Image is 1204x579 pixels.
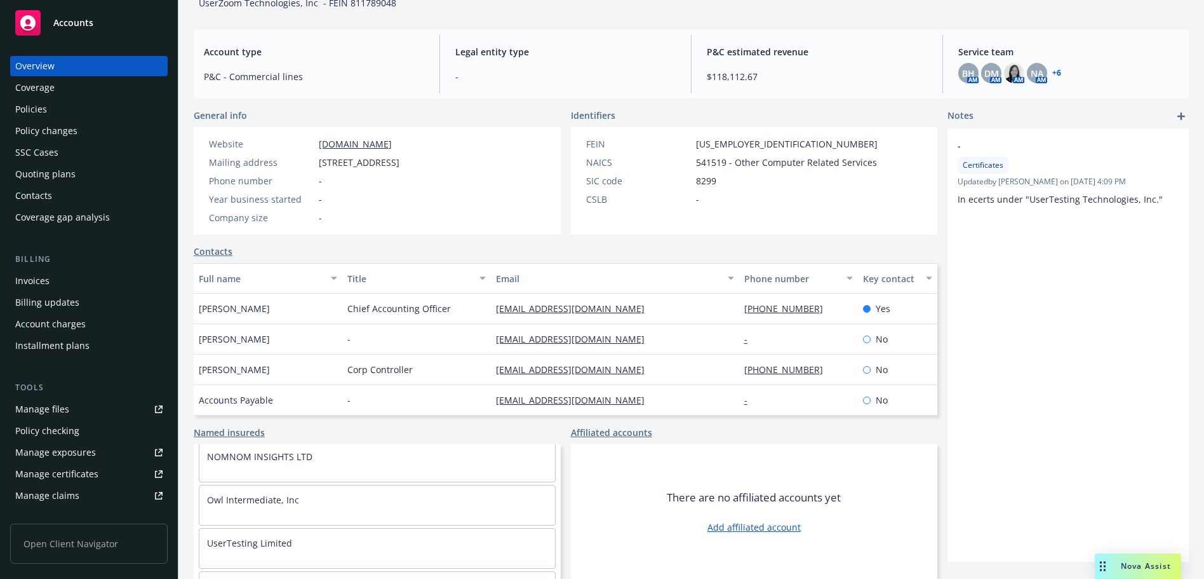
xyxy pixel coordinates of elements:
[10,292,168,313] a: Billing updates
[199,272,323,285] div: Full name
[199,363,270,376] span: [PERSON_NAME]
[15,78,55,98] div: Coverage
[696,193,699,206] span: -
[10,271,168,291] a: Invoices
[876,393,888,407] span: No
[707,70,927,83] span: $118,112.67
[347,332,351,346] span: -
[10,78,168,98] a: Coverage
[10,507,168,528] a: Manage BORs
[53,18,93,28] span: Accounts
[15,421,79,441] div: Policy checking
[496,303,655,315] a: [EMAIL_ADDRESS][DOMAIN_NAME]
[319,156,399,169] span: [STREET_ADDRESS]
[10,186,168,206] a: Contacts
[15,99,47,119] div: Policies
[199,332,270,346] span: [PERSON_NAME]
[319,211,322,224] span: -
[347,272,472,285] div: Title
[209,193,314,206] div: Year business started
[194,263,342,294] button: Full name
[571,109,615,122] span: Identifiers
[15,314,86,334] div: Account charges
[207,537,292,549] a: UserTesting Limited
[209,137,314,151] div: Website
[10,442,168,463] a: Manage exposures
[10,142,168,163] a: SSC Cases
[876,332,888,346] span: No
[10,464,168,484] a: Manage certificates
[15,399,69,419] div: Manage files
[10,524,168,564] span: Open Client Navigator
[744,272,839,285] div: Phone number
[209,211,314,224] div: Company size
[1052,69,1061,77] a: +6
[1031,67,1043,80] span: NA
[15,486,79,506] div: Manage claims
[876,302,890,315] span: Yes
[10,381,168,394] div: Tools
[984,67,999,80] span: DM
[696,156,877,169] span: 541519 - Other Computer Related Services
[863,272,918,285] div: Key contact
[1004,63,1024,83] img: photo
[586,137,691,151] div: FEIN
[571,426,652,439] a: Affiliated accounts
[947,129,1189,216] div: -CertificatesUpdatedby [PERSON_NAME] on [DATE] 4:09 PMIn ecerts under "UserTesting Technologies, ...
[209,174,314,187] div: Phone number
[15,186,52,206] div: Contacts
[696,174,716,187] span: 8299
[876,363,888,376] span: No
[10,121,168,141] a: Policy changes
[10,207,168,228] a: Coverage gap analysis
[491,263,739,294] button: Email
[744,364,833,376] a: [PHONE_NUMBER]
[10,164,168,184] a: Quoting plans
[207,494,299,506] a: Owl Intermediate, Inc
[963,160,1003,171] span: Certificates
[667,490,841,505] span: There are no affiliated accounts yet
[744,303,833,315] a: [PHONE_NUMBER]
[204,45,424,58] span: Account type
[15,164,76,184] div: Quoting plans
[194,426,265,439] a: Named insureds
[204,70,424,83] span: P&C - Commercial lines
[586,174,691,187] div: SIC code
[15,442,96,463] div: Manage exposures
[455,70,676,83] span: -
[194,245,232,258] a: Contacts
[15,56,55,76] div: Overview
[1095,554,1181,579] button: Nova Assist
[707,521,801,534] a: Add affiliated account
[744,394,758,406] a: -
[347,363,413,376] span: Corp Controller
[319,174,322,187] span: -
[15,271,50,291] div: Invoices
[10,253,168,266] div: Billing
[194,109,247,122] span: General info
[696,137,878,151] span: [US_EMPLOYER_IDENTIFICATION_NUMBER]
[15,142,58,163] div: SSC Cases
[319,138,392,150] a: [DOMAIN_NAME]
[15,507,75,528] div: Manage BORs
[15,292,79,313] div: Billing updates
[199,302,270,315] span: [PERSON_NAME]
[586,156,691,169] div: NAICS
[347,393,351,407] span: -
[10,99,168,119] a: Policies
[319,193,322,206] span: -
[707,45,927,58] span: P&C estimated revenue
[15,464,98,484] div: Manage certificates
[744,333,758,345] a: -
[496,394,655,406] a: [EMAIL_ADDRESS][DOMAIN_NAME]
[347,302,451,315] span: Chief Accounting Officer
[958,45,1179,58] span: Service team
[947,109,973,124] span: Notes
[10,314,168,334] a: Account charges
[455,45,676,58] span: Legal entity type
[496,364,655,376] a: [EMAIL_ADDRESS][DOMAIN_NAME]
[15,121,77,141] div: Policy changes
[586,193,691,206] div: CSLB
[15,336,90,356] div: Installment plans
